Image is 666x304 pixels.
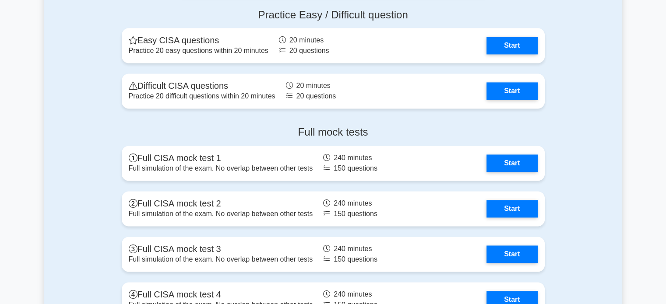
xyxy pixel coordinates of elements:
a: Start [486,154,537,172]
a: Start [486,245,537,263]
a: Start [486,200,537,217]
a: Start [486,82,537,100]
h4: Practice Easy / Difficult question [122,9,545,21]
h4: Full mock tests [122,126,545,139]
a: Start [486,37,537,54]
